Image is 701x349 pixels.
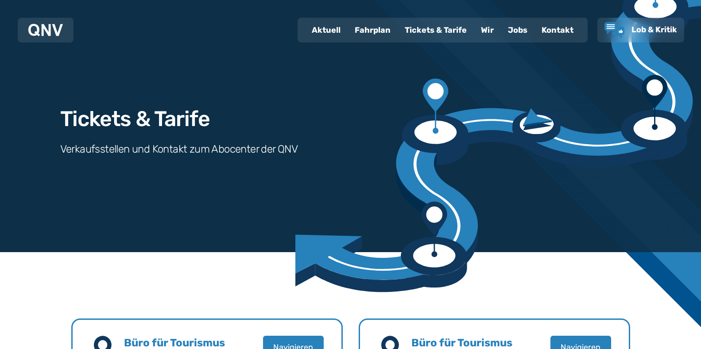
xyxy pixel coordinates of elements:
a: Aktuell [305,19,348,42]
a: Fahrplan [348,19,398,42]
a: QNV Logo [28,21,63,39]
a: Lob & Kritik [604,22,677,38]
h3: Verkaufsstellen und Kontakt zum Abocenter der QNV [60,142,298,156]
a: Kontakt [534,19,581,42]
a: Jobs [501,19,534,42]
img: QNV Logo [28,24,63,36]
a: Tickets & Tarife [398,19,474,42]
span: Lob & Kritik [631,25,677,35]
a: Wir [474,19,501,42]
h1: Tickets & Tarife [60,108,210,130]
b: Büro für Tourismus [411,337,512,349]
b: Büro für Tourismus [124,337,225,349]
